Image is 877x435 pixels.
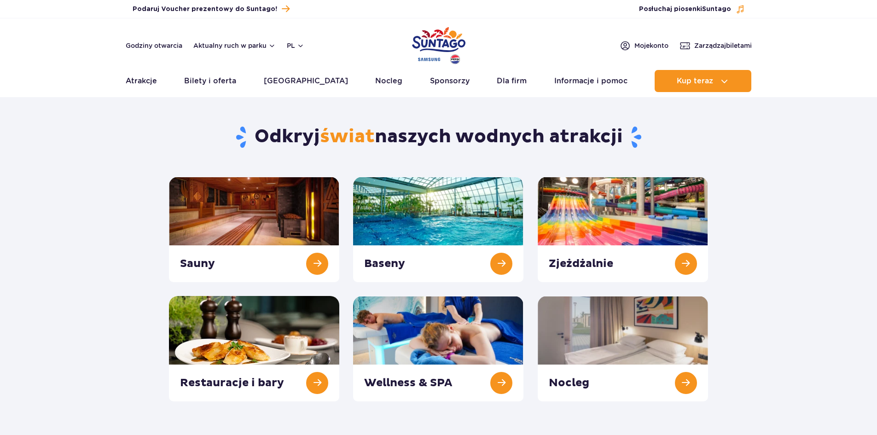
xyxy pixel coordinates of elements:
a: Bilety i oferta [184,70,236,92]
button: pl [287,41,304,50]
span: Posłuchaj piosenki [639,5,731,14]
span: Zarządzaj biletami [694,41,752,50]
a: Mojekonto [620,40,668,51]
h1: Odkryj naszych wodnych atrakcji [169,125,708,149]
a: Sponsorzy [430,70,470,92]
a: Park of Poland [412,23,465,65]
button: Posłuchaj piosenkiSuntago [639,5,745,14]
span: Podaruj Voucher prezentowy do Suntago! [133,5,277,14]
a: Dla firm [497,70,527,92]
a: [GEOGRAPHIC_DATA] [264,70,348,92]
button: Aktualny ruch w parku [193,42,276,49]
a: Godziny otwarcia [126,41,182,50]
a: Atrakcje [126,70,157,92]
button: Kup teraz [655,70,751,92]
a: Informacje i pomoc [554,70,627,92]
a: Zarządzajbiletami [680,40,752,51]
span: Suntago [702,6,731,12]
a: Nocleg [375,70,402,92]
span: świat [320,125,375,148]
span: Moje konto [634,41,668,50]
a: Podaruj Voucher prezentowy do Suntago! [133,3,290,15]
span: Kup teraz [677,77,713,85]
